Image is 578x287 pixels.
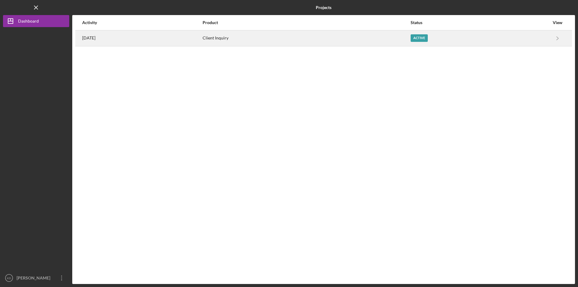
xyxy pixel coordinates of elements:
[411,20,549,25] div: Status
[316,5,331,10] b: Projects
[3,15,69,27] button: Dashboard
[82,20,202,25] div: Activity
[550,20,565,25] div: View
[203,31,410,46] div: Client Inquiry
[18,15,39,29] div: Dashboard
[411,34,428,42] div: Active
[7,276,11,280] text: KD
[3,272,69,284] button: KD[PERSON_NAME] [PERSON_NAME]
[82,36,95,40] time: 2025-09-02 19:53
[203,20,410,25] div: Product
